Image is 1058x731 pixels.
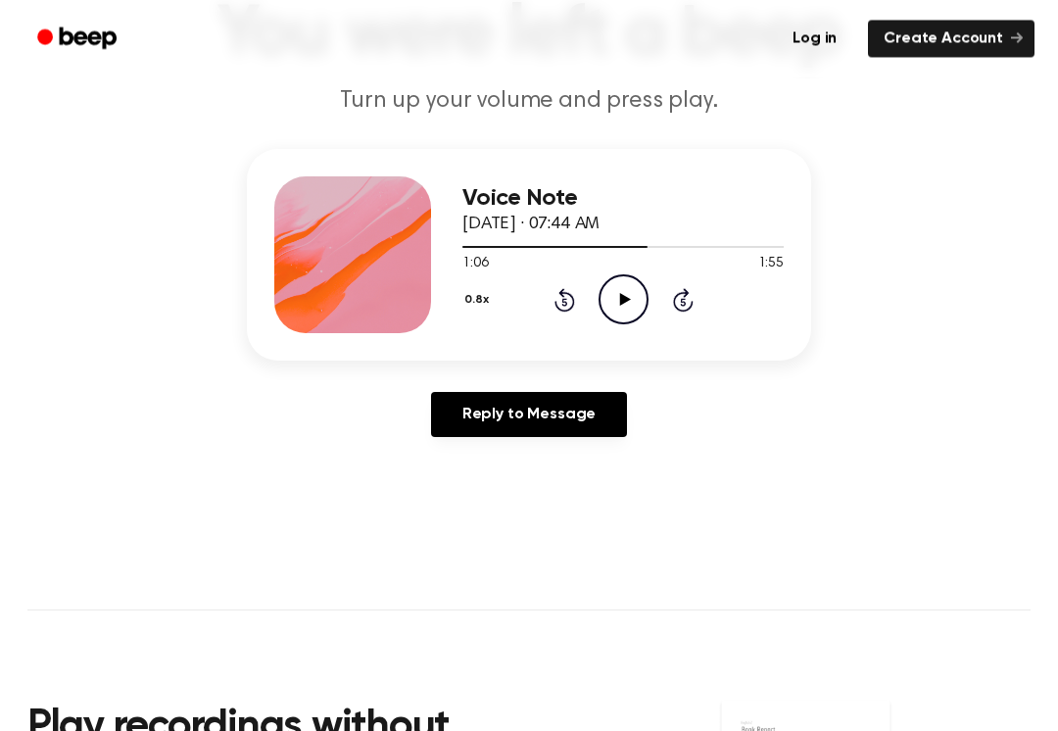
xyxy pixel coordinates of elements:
a: Beep [24,21,134,59]
button: 0.8x [462,284,496,317]
a: Log in [773,17,856,62]
span: 1:06 [462,255,488,275]
a: Reply to Message [431,393,627,438]
span: [DATE] · 07:44 AM [462,217,600,234]
p: Turn up your volume and press play. [153,86,905,119]
h3: Voice Note [462,186,784,213]
a: Create Account [868,21,1034,58]
span: 1:55 [758,255,784,275]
